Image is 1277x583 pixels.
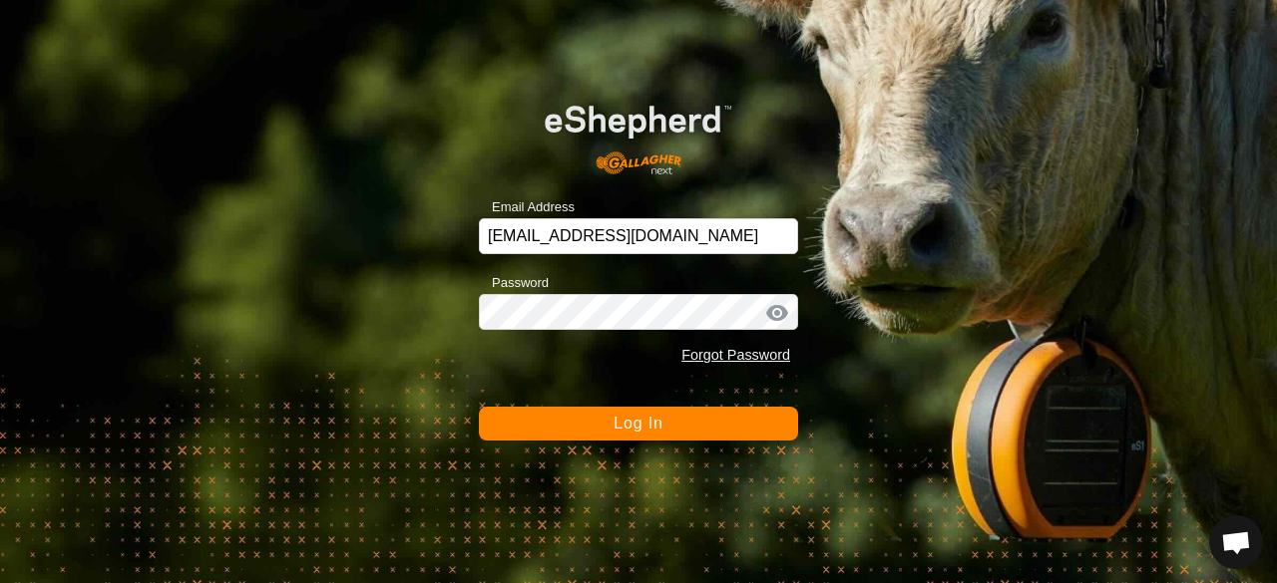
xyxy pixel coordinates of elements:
[479,273,549,293] label: Password
[479,197,575,217] label: Email Address
[1209,515,1263,569] a: Open chat
[511,79,766,187] img: E-shepherd Logo
[479,407,798,440] button: Log In
[614,415,662,432] span: Log In
[681,347,790,363] a: Forgot Password
[479,218,798,254] input: Email Address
